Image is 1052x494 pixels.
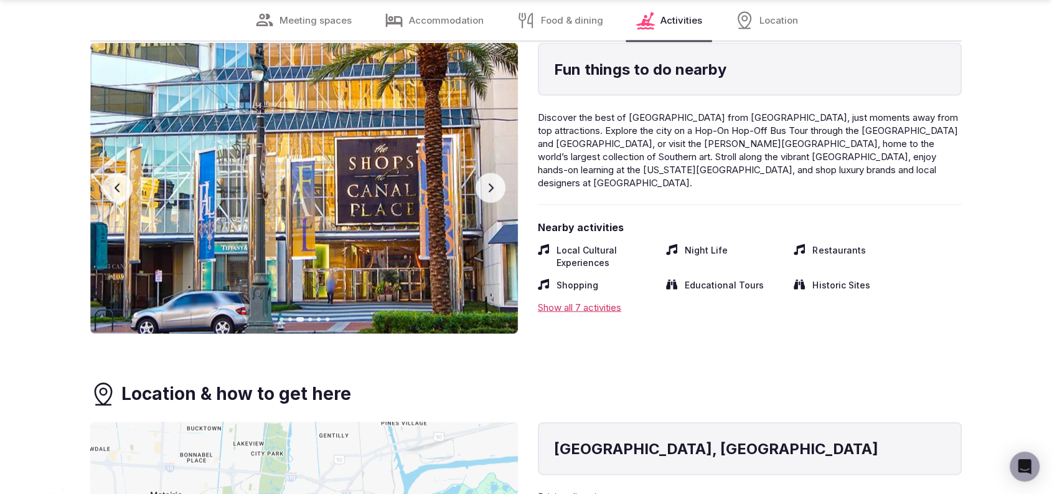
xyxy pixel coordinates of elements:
[812,279,870,292] span: Historic Sites
[538,221,962,234] span: Nearby activities
[288,318,292,321] button: Go to slide 2
[308,318,312,321] button: Go to slide 4
[296,317,304,322] button: Go to slide 3
[541,14,603,27] span: Food & dining
[538,112,958,189] span: Discover the best of [GEOGRAPHIC_DATA] from [GEOGRAPHIC_DATA], just moments away from top attract...
[759,14,798,27] span: Location
[557,279,598,292] span: Shopping
[554,439,946,460] h4: [GEOGRAPHIC_DATA], [GEOGRAPHIC_DATA]
[538,301,962,314] div: Show all 7 activities
[557,244,656,268] span: Local Cultural Experiences
[1010,452,1040,482] div: Open Intercom Messenger
[326,318,329,321] button: Go to slide 6
[317,318,321,321] button: Go to slide 5
[685,279,764,292] span: Educational Tours
[409,14,484,27] span: Accommodation
[279,318,283,321] button: Go to slide 1
[121,382,351,406] h3: Location & how to get here
[90,43,518,334] img: Gallery image 3
[660,14,702,27] span: Activities
[685,244,728,268] span: Night Life
[812,244,865,268] span: Restaurants
[279,14,352,27] span: Meeting spaces
[554,59,946,80] h4: Fun things to do nearby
